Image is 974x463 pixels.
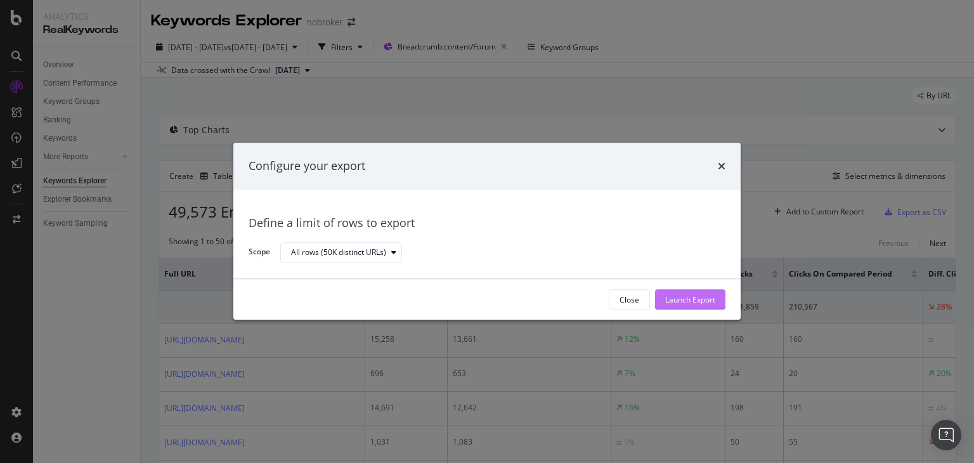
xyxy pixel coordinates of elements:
[249,215,725,231] div: Define a limit of rows to export
[233,143,741,320] div: modal
[280,242,402,263] button: All rows (50K distinct URLs)
[249,247,270,261] label: Scope
[249,158,365,174] div: Configure your export
[665,294,715,305] div: Launch Export
[718,158,725,174] div: times
[609,290,650,310] button: Close
[620,294,639,305] div: Close
[931,420,961,450] div: Open Intercom Messenger
[655,290,725,310] button: Launch Export
[291,249,386,256] div: All rows (50K distinct URLs)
